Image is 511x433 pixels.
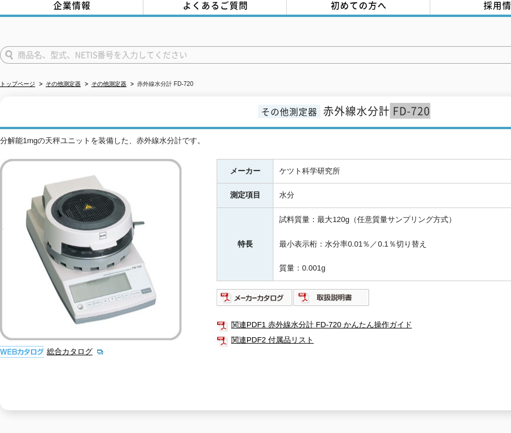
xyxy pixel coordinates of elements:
[47,347,104,356] a: 総合カタログ
[46,81,81,87] a: その他測定器
[91,81,126,87] a: その他測定器
[217,288,293,307] img: メーカーカタログ
[217,208,273,281] th: 特長
[128,78,193,91] li: 赤外線水分計 FD-720
[258,105,320,118] span: その他測定器
[217,296,293,304] a: メーカーカタログ
[323,103,430,119] span: 赤外線水分計 FD-720
[217,159,273,183] th: メーカー
[217,183,273,208] th: 測定項目
[293,296,370,304] a: 取扱説明書
[293,288,370,307] img: 取扱説明書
